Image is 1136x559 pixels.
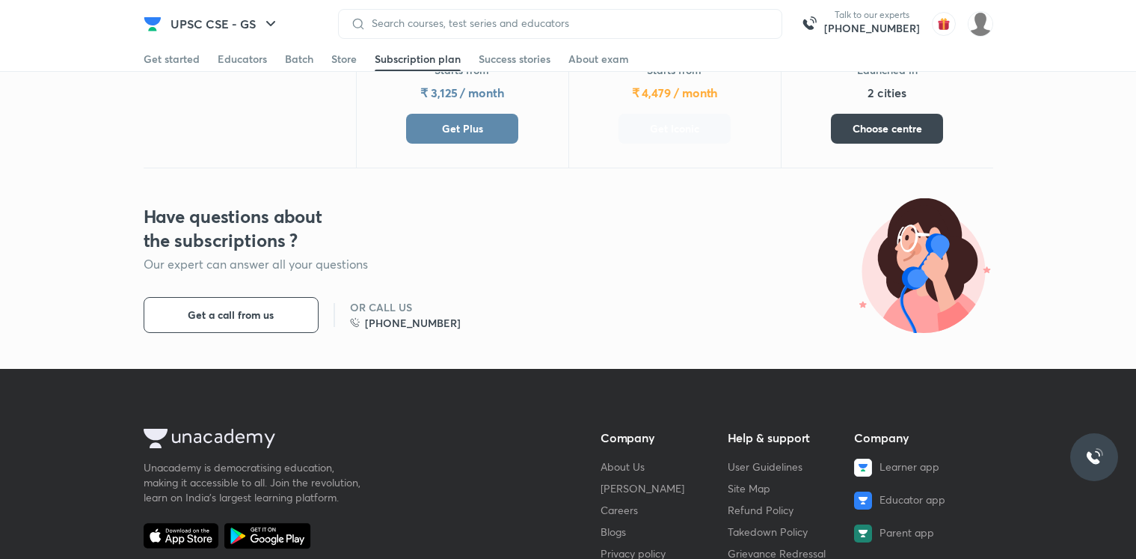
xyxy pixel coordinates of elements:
a: Parent app [854,525,969,543]
img: Parent app [854,525,872,543]
p: Our expert can answer all your questions [144,255,482,273]
img: avatar [932,12,956,36]
h5: ₹ 4,479 / month [632,84,718,102]
a: Blogs [601,525,626,539]
h6: [PHONE_NUMBER] [365,315,461,331]
div: Educators [218,52,267,67]
a: Educator app [854,492,969,510]
h6: OR CALL US [350,300,461,315]
a: User Guidelines [728,459,802,474]
h5: Company [601,429,716,447]
button: Get Plus [406,114,518,144]
a: Refund Policy [728,503,793,517]
img: Learner app [854,459,872,477]
a: Success stories [479,47,550,71]
span: Choose centre [853,121,922,136]
a: [PHONE_NUMBER] [350,315,461,331]
a: Educators [218,47,267,71]
a: [PHONE_NUMBER] [824,21,920,36]
img: Unacademy Logo [144,429,275,448]
img: call-us [794,9,824,39]
div: Subscription plan [375,52,461,67]
span: Get a call from us [188,308,274,323]
img: illustration [859,198,993,333]
a: [PERSON_NAME] [601,481,684,495]
h5: ₹ 3,125 / month [420,84,504,102]
div: Store [331,52,357,67]
a: Site Map [728,481,770,495]
a: Careers [601,503,638,517]
input: Search courses, test series and educators [366,17,770,29]
a: Takedown Policy [728,525,808,539]
h5: Help & support [728,429,843,447]
button: Choose centre [831,114,943,144]
a: About exam [568,47,629,71]
div: Unacademy is democratising education, making it accessible to all. Join the revolution, learn on ... [144,460,368,505]
h5: Company [854,429,969,447]
div: Success stories [479,52,550,67]
a: About Us [601,459,645,474]
a: Subscription plan [375,47,461,71]
span: Get Plus [442,121,483,136]
a: Store [331,47,357,71]
a: Batch [285,47,313,71]
button: Get Iconic [618,114,731,144]
p: Talk to our experts [824,9,920,21]
img: Yuvraj M [968,11,993,37]
a: Learner app [854,459,969,477]
a: Get started [144,47,200,71]
img: ttu [1085,448,1103,466]
h5: 2 cities [868,84,906,102]
div: About exam [568,52,629,67]
button: UPSC CSE - GS [162,9,289,39]
div: Batch [285,52,313,67]
span: Get Iconic [650,121,699,136]
img: Company Logo [144,15,162,33]
h3: Have questions about the subscriptions ? [144,204,346,252]
img: Educator app [854,492,872,510]
div: Get started [144,52,200,67]
button: Get a call from us [144,297,319,333]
